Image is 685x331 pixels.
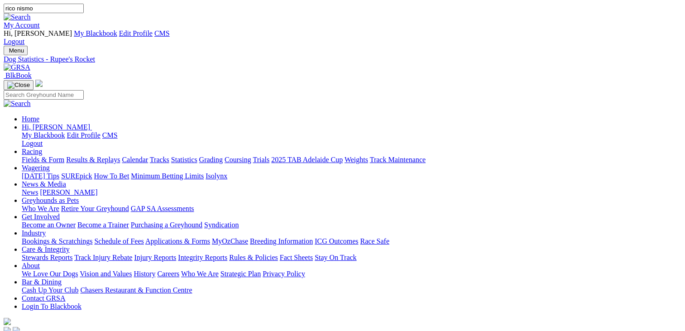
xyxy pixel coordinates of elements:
[22,123,92,131] a: Hi, [PERSON_NAME]
[181,270,219,278] a: Who We Are
[22,172,59,180] a: [DATE] Tips
[360,237,389,245] a: Race Safe
[4,90,84,100] input: Search
[22,237,92,245] a: Bookings & Scratchings
[74,29,117,37] a: My Blackbook
[22,262,40,269] a: About
[4,29,72,37] span: Hi, [PERSON_NAME]
[199,156,223,163] a: Grading
[4,80,34,90] button: Toggle navigation
[40,188,97,196] a: [PERSON_NAME]
[35,80,43,87] img: logo-grsa-white.png
[4,46,28,55] button: Toggle navigation
[66,156,120,163] a: Results & Replays
[22,156,681,164] div: Racing
[225,156,251,163] a: Coursing
[4,29,681,46] div: My Account
[22,123,90,131] span: Hi, [PERSON_NAME]
[61,172,92,180] a: SUREpick
[4,100,31,108] img: Search
[5,72,32,79] span: BlkBook
[131,205,194,212] a: GAP SA Assessments
[119,29,153,37] a: Edit Profile
[22,245,70,253] a: Care & Integrity
[22,270,681,278] div: About
[77,221,129,229] a: Become a Trainer
[22,205,681,213] div: Greyhounds as Pets
[315,254,356,261] a: Stay On Track
[4,21,40,29] a: My Account
[22,148,42,155] a: Racing
[4,38,24,45] a: Logout
[22,213,60,221] a: Get Involved
[206,172,227,180] a: Isolynx
[22,286,681,294] div: Bar & Dining
[22,278,62,286] a: Bar & Dining
[102,131,118,139] a: CMS
[157,270,179,278] a: Careers
[9,47,24,54] span: Menu
[4,63,30,72] img: GRSA
[250,237,313,245] a: Breeding Information
[154,29,170,37] a: CMS
[150,156,169,163] a: Tracks
[94,237,144,245] a: Schedule of Fees
[22,180,66,188] a: News & Media
[131,221,202,229] a: Purchasing a Greyhound
[22,237,681,245] div: Industry
[22,139,43,147] a: Logout
[370,156,426,163] a: Track Maintenance
[22,221,681,229] div: Get Involved
[4,13,31,21] img: Search
[315,237,358,245] a: ICG Outcomes
[22,286,78,294] a: Cash Up Your Club
[22,270,78,278] a: We Love Our Dogs
[22,156,64,163] a: Fields & Form
[145,237,210,245] a: Applications & Forms
[229,254,278,261] a: Rules & Policies
[204,221,239,229] a: Syndication
[22,254,681,262] div: Care & Integrity
[22,164,50,172] a: Wagering
[22,221,76,229] a: Become an Owner
[74,254,132,261] a: Track Injury Rebate
[22,131,65,139] a: My Blackbook
[22,205,59,212] a: Who We Are
[80,286,192,294] a: Chasers Restaurant & Function Centre
[131,172,204,180] a: Minimum Betting Limits
[22,188,681,197] div: News & Media
[94,172,129,180] a: How To Bet
[22,172,681,180] div: Wagering
[22,294,65,302] a: Contact GRSA
[22,302,81,310] a: Login To Blackbook
[263,270,305,278] a: Privacy Policy
[220,270,261,278] a: Strategic Plan
[22,188,38,196] a: News
[7,82,30,89] img: Close
[22,254,72,261] a: Stewards Reports
[122,156,148,163] a: Calendar
[4,4,84,13] input: Search
[134,254,176,261] a: Injury Reports
[171,156,197,163] a: Statistics
[4,72,32,79] a: BlkBook
[22,115,39,123] a: Home
[22,229,46,237] a: Industry
[178,254,227,261] a: Integrity Reports
[212,237,248,245] a: MyOzChase
[22,197,79,204] a: Greyhounds as Pets
[271,156,343,163] a: 2025 TAB Adelaide Cup
[67,131,101,139] a: Edit Profile
[22,131,681,148] div: Hi, [PERSON_NAME]
[4,318,11,325] img: logo-grsa-white.png
[345,156,368,163] a: Weights
[61,205,129,212] a: Retire Your Greyhound
[134,270,155,278] a: History
[4,55,681,63] a: Dog Statistics - Rupee's Rocket
[253,156,269,163] a: Trials
[80,270,132,278] a: Vision and Values
[280,254,313,261] a: Fact Sheets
